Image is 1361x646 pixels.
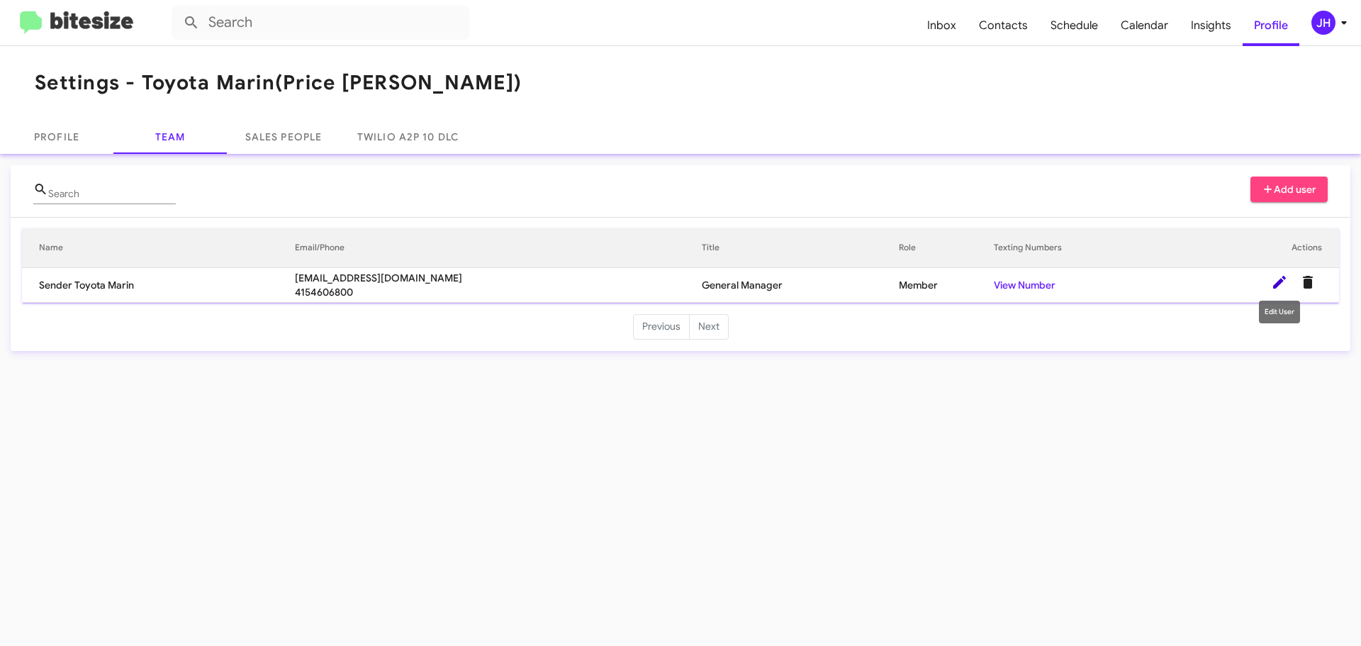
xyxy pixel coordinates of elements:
[22,228,295,268] th: Name
[295,228,702,268] th: Email/Phone
[899,268,994,303] td: Member
[1311,11,1335,35] div: JH
[1262,177,1317,202] span: Add user
[1180,5,1243,46] a: Insights
[968,5,1039,46] a: Contacts
[994,279,1055,291] a: View Number
[1160,228,1339,268] th: Actions
[227,120,340,154] a: Sales People
[1299,11,1345,35] button: JH
[1039,5,1109,46] a: Schedule
[1243,5,1299,46] a: Profile
[275,70,522,95] span: (Price [PERSON_NAME])
[113,120,227,154] a: Team
[35,72,522,94] h1: Settings - Toyota Marin
[340,120,476,154] a: Twilio A2P 10 DLC
[295,285,702,299] span: 4154606800
[172,6,469,40] input: Search
[22,268,295,303] td: Sender Toyota Marin
[899,228,994,268] th: Role
[295,271,702,285] span: [EMAIL_ADDRESS][DOMAIN_NAME]
[702,268,899,303] td: General Manager
[994,228,1160,268] th: Texting Numbers
[1109,5,1180,46] a: Calendar
[1259,301,1300,323] div: Edit User
[702,228,899,268] th: Title
[1250,177,1328,202] button: Add user
[48,189,176,200] input: Name or Email
[1294,268,1322,296] button: Delete User
[916,5,968,46] a: Inbox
